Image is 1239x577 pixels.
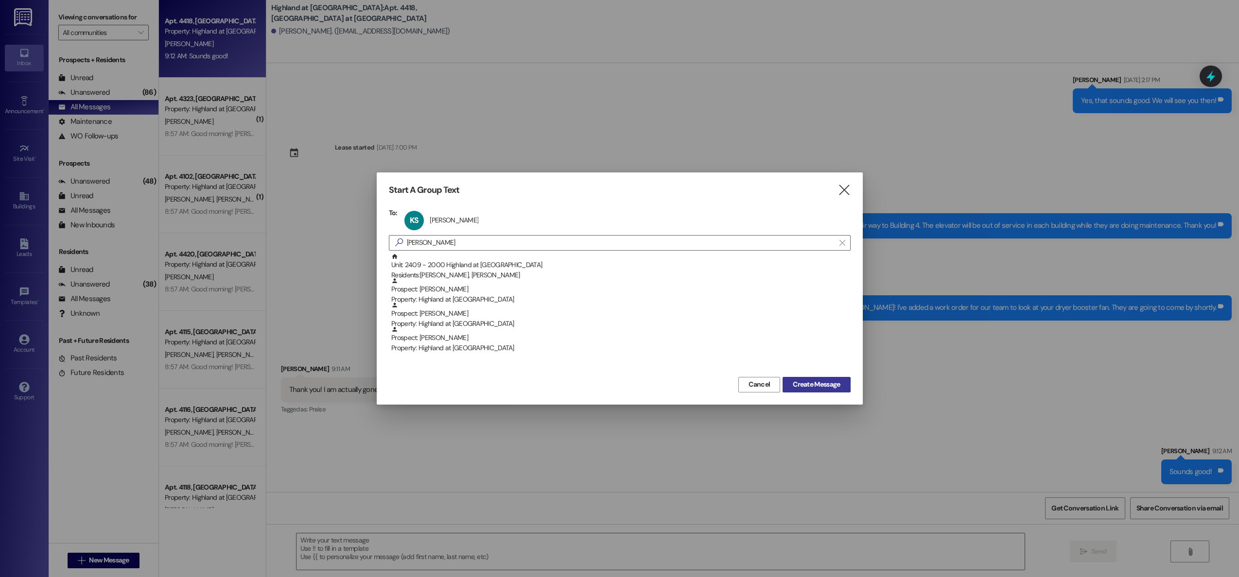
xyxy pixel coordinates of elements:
[391,302,851,329] div: Prospect: [PERSON_NAME]
[749,379,770,390] span: Cancel
[391,253,851,281] div: Unit: 2409 - 2000 Highland at [GEOGRAPHIC_DATA]
[738,377,780,392] button: Cancel
[391,238,407,248] i: 
[389,208,398,217] h3: To:
[391,326,851,354] div: Prospect: [PERSON_NAME]
[391,343,851,353] div: Property: Highland at [GEOGRAPHIC_DATA]
[430,216,478,224] div: [PERSON_NAME]
[793,379,840,390] span: Create Message
[389,302,851,326] div: Prospect: [PERSON_NAME]Property: Highland at [GEOGRAPHIC_DATA]
[389,185,460,196] h3: Start A Group Text
[391,319,851,329] div: Property: Highland at [GEOGRAPHIC_DATA]
[838,185,851,195] i: 
[391,294,851,305] div: Property: Highland at [GEOGRAPHIC_DATA]
[389,253,851,277] div: Unit: 2409 - 2000 Highland at [GEOGRAPHIC_DATA]Residents:[PERSON_NAME], [PERSON_NAME]
[389,326,851,350] div: Prospect: [PERSON_NAME]Property: Highland at [GEOGRAPHIC_DATA]
[410,215,419,225] span: KS
[389,277,851,302] div: Prospect: [PERSON_NAME]Property: Highland at [GEOGRAPHIC_DATA]
[391,277,851,305] div: Prospect: [PERSON_NAME]
[839,239,845,247] i: 
[391,270,851,280] div: Residents: [PERSON_NAME], [PERSON_NAME]
[407,236,835,250] input: Search for any contact or apartment
[783,377,850,392] button: Create Message
[835,236,850,250] button: Clear text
